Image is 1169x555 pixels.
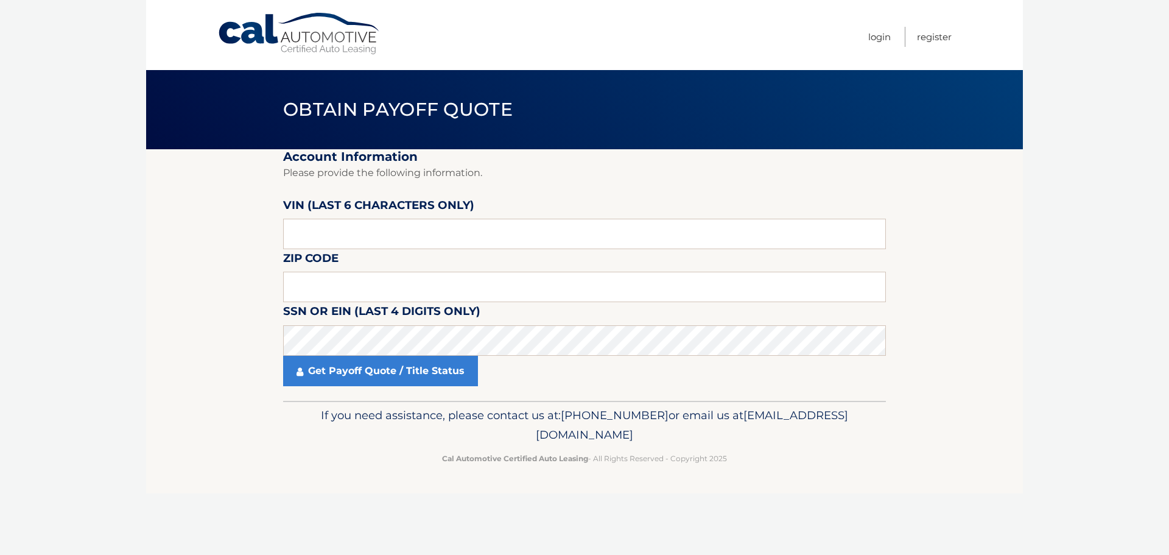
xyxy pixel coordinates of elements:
p: - All Rights Reserved - Copyright 2025 [291,452,878,465]
a: Register [917,27,952,47]
p: Please provide the following information. [283,164,886,182]
label: VIN (last 6 characters only) [283,196,474,219]
strong: Cal Automotive Certified Auto Leasing [442,454,588,463]
label: Zip Code [283,249,339,272]
a: Login [868,27,891,47]
span: [PHONE_NUMBER] [561,408,669,422]
h2: Account Information [283,149,886,164]
label: SSN or EIN (last 4 digits only) [283,302,480,325]
span: Obtain Payoff Quote [283,98,513,121]
a: Get Payoff Quote / Title Status [283,356,478,386]
p: If you need assistance, please contact us at: or email us at [291,406,878,445]
a: Cal Automotive [217,12,382,55]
